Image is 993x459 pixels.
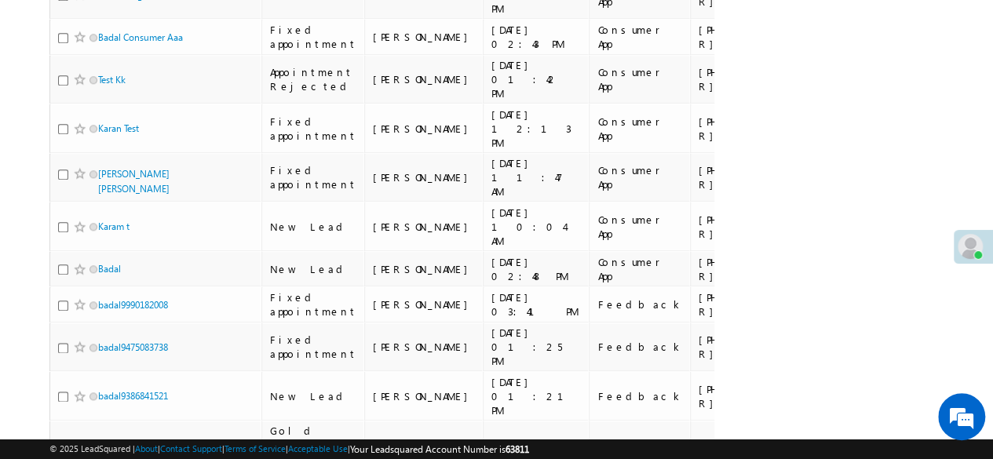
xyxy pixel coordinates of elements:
div: Consumer App [597,255,683,283]
div: Consumer App [597,163,683,191]
div: [DATE] 03:41 PM [491,290,582,319]
div: [PHONE_NUMBER] [699,163,801,191]
div: [DATE] 01:42 PM [491,58,582,100]
div: [PERSON_NAME] [373,220,476,234]
a: Contact Support [160,443,222,454]
a: Karan Test [98,122,139,134]
div: [DATE] 12:13 PM [491,107,582,150]
div: [PHONE_NUMBER] [699,213,801,241]
div: [PERSON_NAME] [373,122,476,136]
div: [PERSON_NAME] [373,72,476,86]
div: [PERSON_NAME] [373,262,476,276]
a: badal9475083738 [98,341,168,353]
a: badal9386841521 [98,390,168,402]
div: [PERSON_NAME] [373,340,476,354]
div: Feedback [597,389,683,403]
a: [PERSON_NAME] [PERSON_NAME] [98,168,170,195]
a: Terms of Service [225,443,286,454]
div: [DATE] 02:48 PM [491,255,582,283]
em: Submit [230,353,285,374]
a: badal9990182008 [98,299,168,311]
div: New Lead [270,389,357,403]
a: About [135,443,158,454]
div: New Lead [270,220,357,234]
div: [PERSON_NAME] [373,389,476,403]
div: Feedback [597,340,683,354]
div: [PERSON_NAME] [373,170,476,184]
div: [PHONE_NUMBER] [699,115,801,143]
div: [DATE] 11:47 AM [491,156,582,199]
a: Acceptable Use [288,443,348,454]
textarea: Type your message and click 'Submit' [20,145,287,341]
span: 63811 [506,443,529,455]
a: Karam t [98,220,130,232]
div: [PHONE_NUMBER] [699,290,801,319]
div: Fixed appointment [270,333,357,361]
div: Minimize live chat window [257,8,295,46]
div: Fixed appointment [270,163,357,191]
a: Test Kk [98,74,126,86]
div: [PHONE_NUMBER] [699,23,801,51]
a: Badal [98,263,121,275]
div: Consumer App [597,115,683,143]
div: Fixed appointment [270,115,357,143]
div: [DATE] 01:25 PM [491,326,582,368]
div: [PHONE_NUMBER] [699,333,801,361]
div: Consumer App [597,213,683,241]
div: New Lead [270,262,357,276]
div: Feedback [597,297,683,311]
div: [DATE] 02:43 PM [491,23,582,51]
div: [DATE] 01:21 PM [491,375,582,417]
div: Consumer App [597,23,683,51]
div: [PHONE_NUMBER] [699,382,801,410]
div: [PERSON_NAME] [373,30,476,44]
div: Consumer App [597,65,683,93]
div: [PHONE_NUMBER] [699,255,801,283]
div: [PHONE_NUMBER] [699,65,801,93]
div: Fixed appointment [270,23,357,51]
img: d_60004797649_company_0_60004797649 [27,82,66,103]
a: Badal Consumer Aaa [98,31,183,43]
div: Fixed appointment [270,290,357,319]
span: © 2025 LeadSquared | | | | | [49,442,529,457]
span: Your Leadsquared Account Number is [350,443,529,455]
div: [DATE] 10:04 AM [491,206,582,248]
div: [PERSON_NAME] [373,297,476,311]
div: Leave a message [82,82,264,103]
div: Appointment Rejected [270,65,357,93]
